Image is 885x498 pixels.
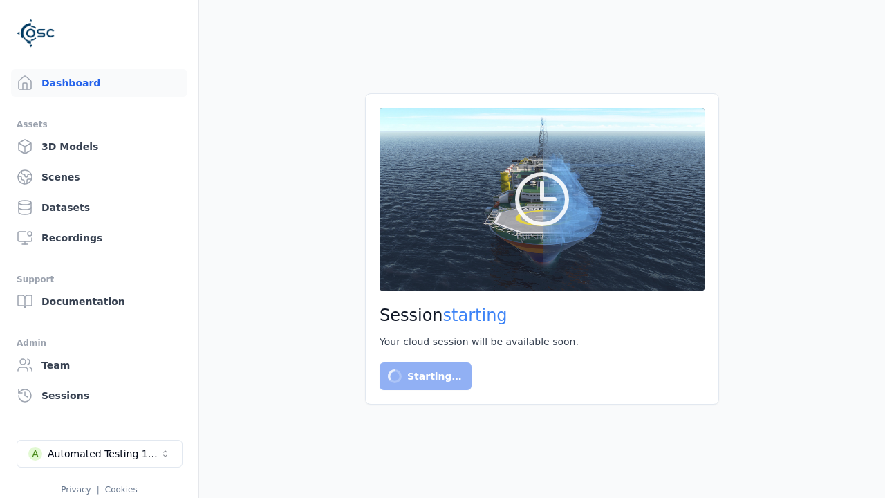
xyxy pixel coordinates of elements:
[11,69,187,97] a: Dashboard
[17,14,55,53] img: Logo
[61,485,91,495] a: Privacy
[11,288,187,315] a: Documentation
[11,194,187,221] a: Datasets
[17,116,182,133] div: Assets
[443,306,507,325] span: starting
[17,335,182,351] div: Admin
[11,382,187,409] a: Sessions
[97,485,100,495] span: |
[17,271,182,288] div: Support
[11,133,187,160] a: 3D Models
[11,351,187,379] a: Team
[380,362,472,390] button: Starting…
[28,447,42,461] div: A
[48,447,160,461] div: Automated Testing 1 - Playwright
[11,163,187,191] a: Scenes
[11,224,187,252] a: Recordings
[105,485,138,495] a: Cookies
[17,440,183,468] button: Select a workspace
[380,335,705,349] div: Your cloud session will be available soon.
[380,304,705,326] h2: Session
